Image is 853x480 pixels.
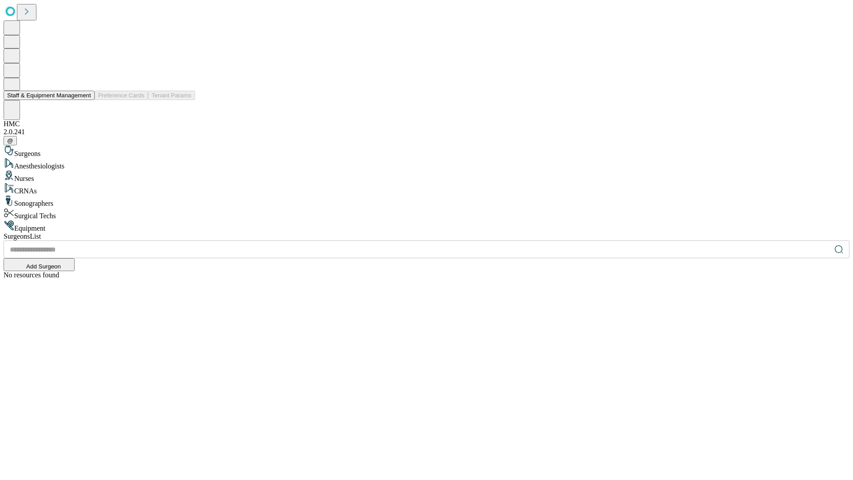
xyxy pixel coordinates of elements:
[4,170,849,183] div: Nurses
[4,258,75,271] button: Add Surgeon
[4,145,849,158] div: Surgeons
[26,263,61,270] span: Add Surgeon
[4,208,849,220] div: Surgical Techs
[4,271,849,279] div: No resources found
[4,91,95,100] button: Staff & Equipment Management
[4,220,849,232] div: Equipment
[95,91,148,100] button: Preference Cards
[4,232,849,240] div: Surgeons List
[4,136,17,145] button: @
[4,128,849,136] div: 2.0.241
[4,195,849,208] div: Sonographers
[4,158,849,170] div: Anesthesiologists
[4,120,849,128] div: HMC
[4,183,849,195] div: CRNAs
[7,137,13,144] span: @
[148,91,195,100] button: Tenant Params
